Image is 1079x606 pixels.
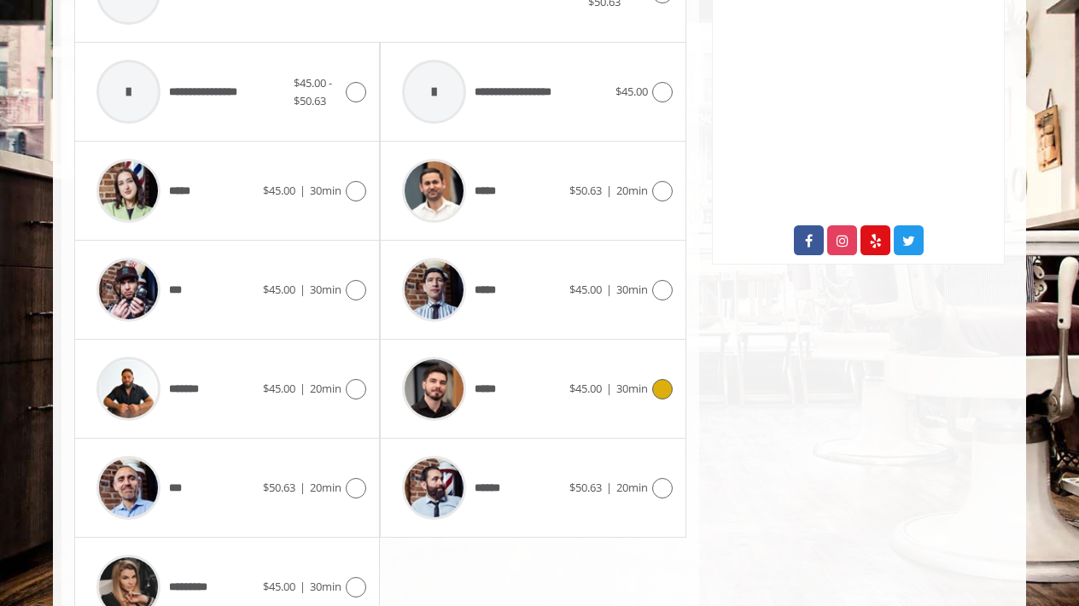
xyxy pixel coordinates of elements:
[310,183,341,198] span: 30min
[300,183,306,198] span: |
[615,84,648,99] span: $45.00
[616,480,648,495] span: 20min
[569,282,602,297] span: $45.00
[569,480,602,495] span: $50.63
[310,282,341,297] span: 30min
[606,183,612,198] span: |
[300,381,306,396] span: |
[263,579,295,594] span: $45.00
[263,183,295,198] span: $45.00
[263,282,295,297] span: $45.00
[310,480,341,495] span: 20min
[263,381,295,396] span: $45.00
[300,282,306,297] span: |
[606,381,612,396] span: |
[310,381,341,396] span: 20min
[616,183,648,198] span: 20min
[616,381,648,396] span: 30min
[606,282,612,297] span: |
[294,75,332,108] span: $45.00 - $50.63
[616,282,648,297] span: 30min
[310,579,341,594] span: 30min
[300,480,306,495] span: |
[606,480,612,495] span: |
[569,183,602,198] span: $50.63
[569,381,602,396] span: $45.00
[300,579,306,594] span: |
[263,480,295,495] span: $50.63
